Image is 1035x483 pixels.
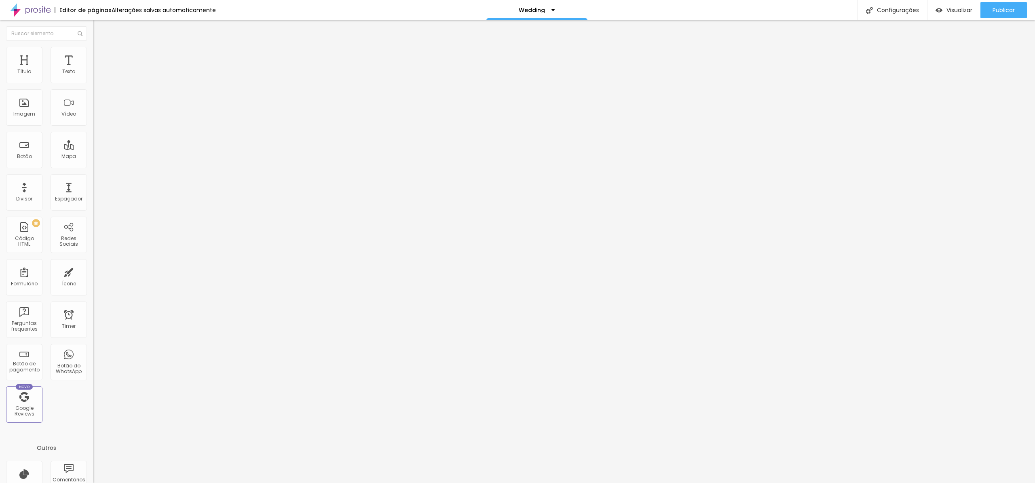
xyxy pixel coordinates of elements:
div: Botão do WhatsApp [53,363,84,375]
div: Perguntas frequentes [8,321,40,332]
span: Visualizar [946,7,972,13]
div: Vídeo [61,111,76,117]
input: Buscar elemento [6,26,87,41]
div: Redes Sociais [53,236,84,247]
img: view-1.svg [936,7,942,14]
div: Novo [16,384,33,390]
div: Formulário [11,281,38,287]
button: Publicar [980,2,1027,18]
img: Icone [866,7,873,14]
div: Espaçador [55,196,82,202]
p: Wedding [519,7,545,13]
div: Código HTML [8,236,40,247]
div: Editor de páginas [55,7,112,13]
div: Google Reviews [8,405,40,417]
div: Alterações salvas automaticamente [112,7,216,13]
img: Icone [78,31,82,36]
div: Timer [62,323,76,329]
div: Título [17,69,31,74]
iframe: Editor [93,20,1035,483]
div: Ícone [62,281,76,287]
div: Texto [62,69,75,74]
div: Imagem [13,111,35,117]
div: Botão [17,154,32,159]
div: Divisor [16,196,32,202]
div: Botão de pagamento [8,361,40,373]
span: Publicar [993,7,1015,13]
div: Mapa [61,154,76,159]
button: Visualizar [927,2,980,18]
